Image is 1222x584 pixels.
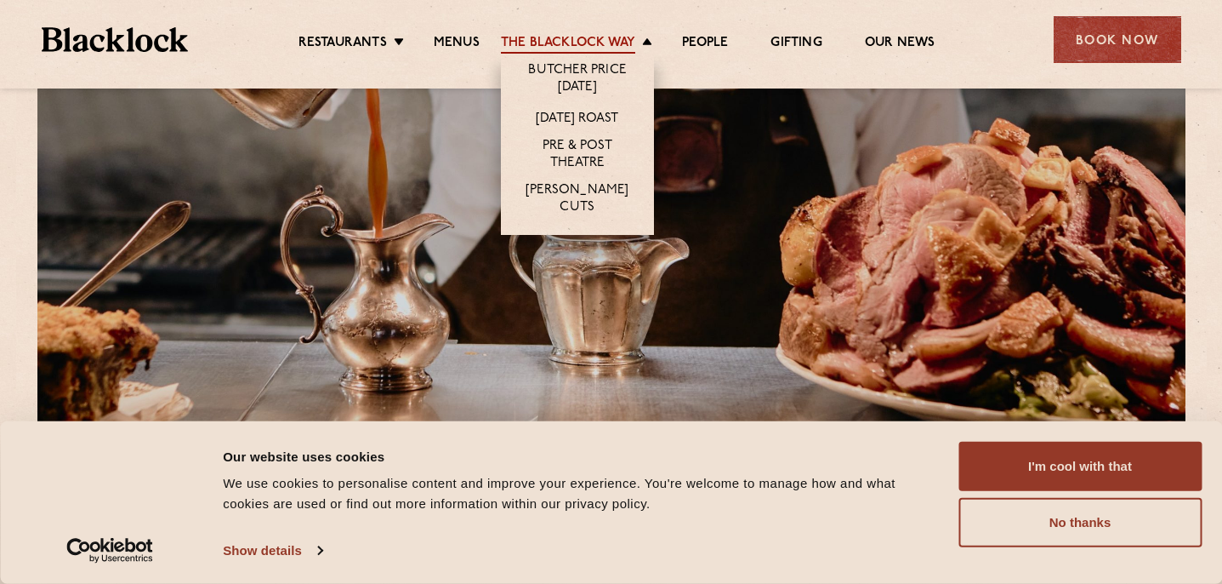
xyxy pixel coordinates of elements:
a: Menus [434,35,480,54]
div: Book Now [1054,16,1181,63]
a: Restaurants [298,35,387,54]
a: Our News [865,35,935,54]
button: No thanks [958,498,1202,547]
a: Usercentrics Cookiebot - opens in a new window [36,538,185,564]
a: Pre & Post Theatre [518,138,637,174]
div: We use cookies to personalise content and improve your experience. You're welcome to manage how a... [223,473,939,514]
button: I'm cool with that [958,442,1202,491]
a: The Blacklock Way [501,35,635,54]
a: [PERSON_NAME] Cuts [518,182,637,218]
div: Our website uses cookies [223,446,939,467]
a: Show details [223,538,321,564]
a: Butcher Price [DATE] [518,62,637,98]
img: BL_Textured_Logo-footer-cropped.svg [42,27,189,52]
a: [DATE] Roast [536,111,618,129]
a: Gifting [770,35,821,54]
a: People [682,35,728,54]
